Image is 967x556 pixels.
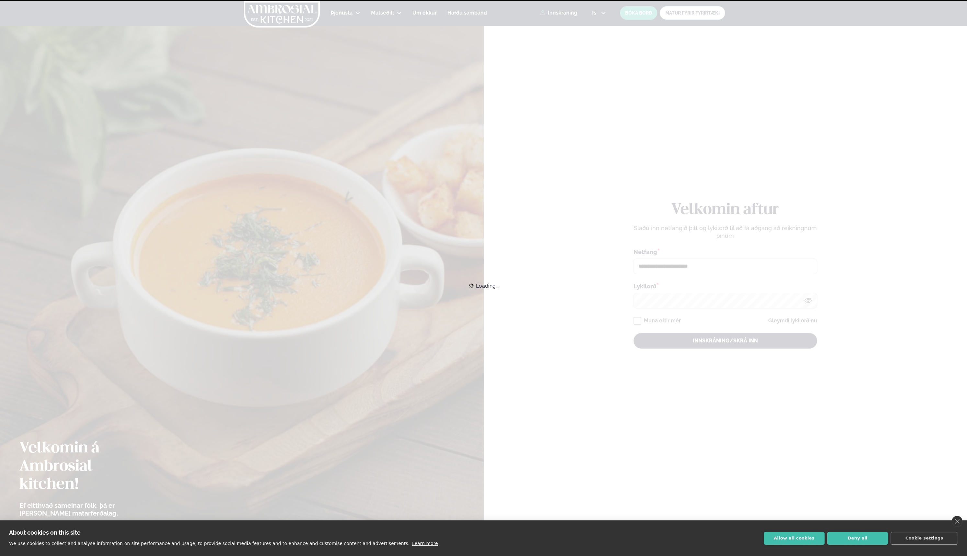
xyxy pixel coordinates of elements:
[827,532,888,545] button: Deny all
[476,279,499,293] span: Loading...
[9,541,410,546] p: We use cookies to collect and analyse information on site performance and usage, to provide socia...
[891,532,958,545] button: Cookie settings
[412,541,438,546] a: Learn more
[764,532,825,545] button: Allow all cookies
[9,529,81,536] strong: About cookies on this site
[952,516,962,527] a: close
